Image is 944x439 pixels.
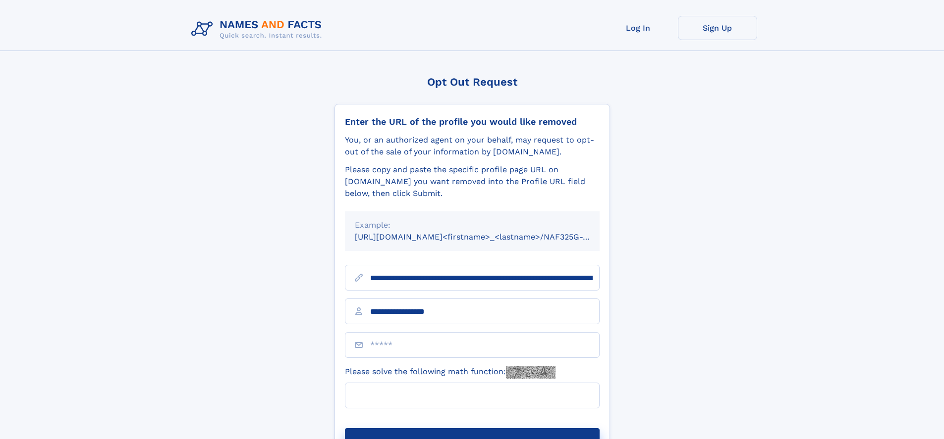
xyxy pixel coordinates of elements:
[187,16,330,43] img: Logo Names and Facts
[599,16,678,40] a: Log In
[345,116,600,127] div: Enter the URL of the profile you would like removed
[345,366,555,379] label: Please solve the following math function:
[355,232,618,242] small: [URL][DOMAIN_NAME]<firstname>_<lastname>/NAF325G-xxxxxxxx
[678,16,757,40] a: Sign Up
[355,219,590,231] div: Example:
[345,134,600,158] div: You, or an authorized agent on your behalf, may request to opt-out of the sale of your informatio...
[334,76,610,88] div: Opt Out Request
[345,164,600,199] div: Please copy and paste the specific profile page URL on [DOMAIN_NAME] you want removed into the Pr...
